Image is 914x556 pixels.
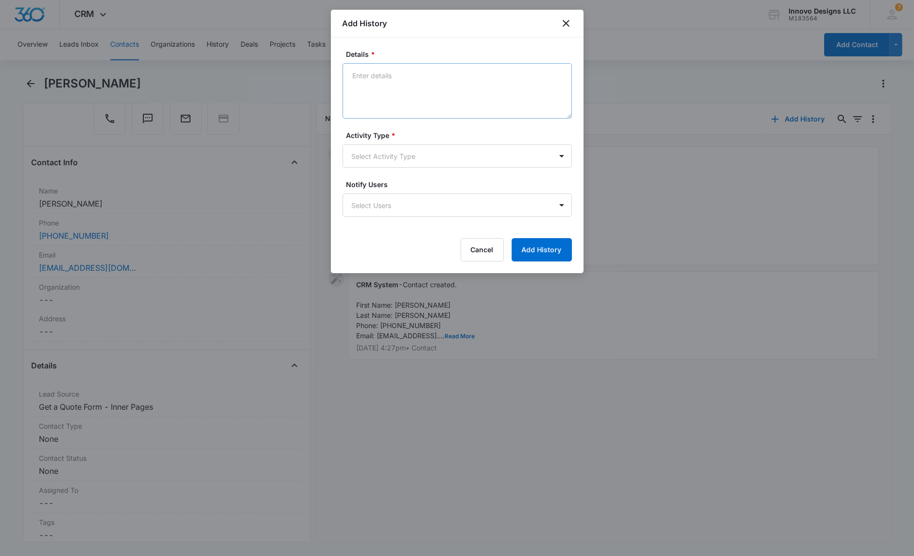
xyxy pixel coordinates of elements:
label: Activity Type [346,130,576,140]
button: close [560,17,572,29]
button: Add History [512,238,572,261]
button: Cancel [461,238,504,261]
label: Notify Users [346,179,576,190]
label: Details [346,49,576,59]
h1: Add History [343,17,387,29]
